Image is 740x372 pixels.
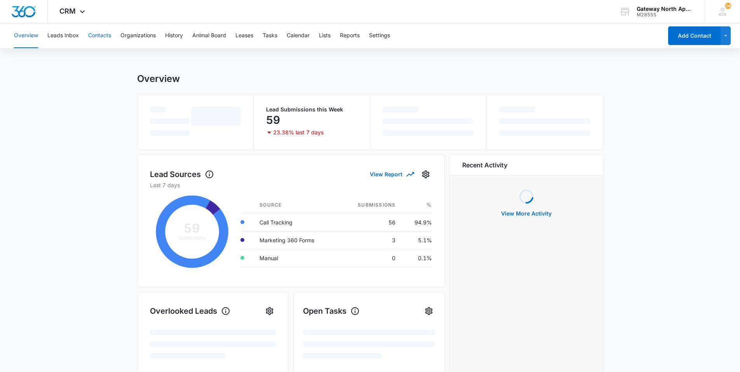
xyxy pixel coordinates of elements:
[319,23,331,48] button: Lists
[47,23,79,48] button: Leads Inbox
[668,26,721,45] button: Add Contact
[287,23,310,48] button: Calendar
[266,114,280,126] p: 59
[369,23,390,48] button: Settings
[150,169,214,180] h1: Lead Sources
[273,130,324,135] p: 23.38% last 7 days
[402,213,432,231] td: 94.9%
[462,160,507,170] h6: Recent Activity
[423,305,435,317] button: Settings
[263,305,276,317] button: Settings
[59,7,76,15] span: CRM
[253,213,338,231] td: Call Tracking
[165,23,183,48] button: History
[338,197,402,214] th: Submissions
[338,213,402,231] td: 56
[340,23,360,48] button: Reports
[253,249,338,267] td: Manual
[150,305,230,317] h1: Overlooked Leads
[338,249,402,267] td: 0
[253,231,338,249] td: Marketing 360 Forms
[192,23,226,48] button: Animal Board
[253,197,338,214] th: Source
[303,305,360,317] h1: Open Tasks
[14,23,38,48] button: Overview
[725,3,731,9] span: 24
[402,249,432,267] td: 0.1%
[263,23,277,48] button: Tasks
[120,23,156,48] button: Organizations
[493,204,559,223] button: View More Activity
[338,231,402,249] td: 3
[370,167,413,181] button: View Report
[402,197,432,214] th: %
[88,23,111,48] button: Contacts
[420,168,432,181] button: Settings
[402,231,432,249] td: 5.1%
[150,181,432,189] p: Last 7 days
[637,12,693,17] div: account id
[266,107,357,112] p: Lead Submissions this Week
[235,23,253,48] button: Leases
[637,6,693,12] div: account name
[725,3,731,9] div: notifications count
[137,73,180,85] h1: Overview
